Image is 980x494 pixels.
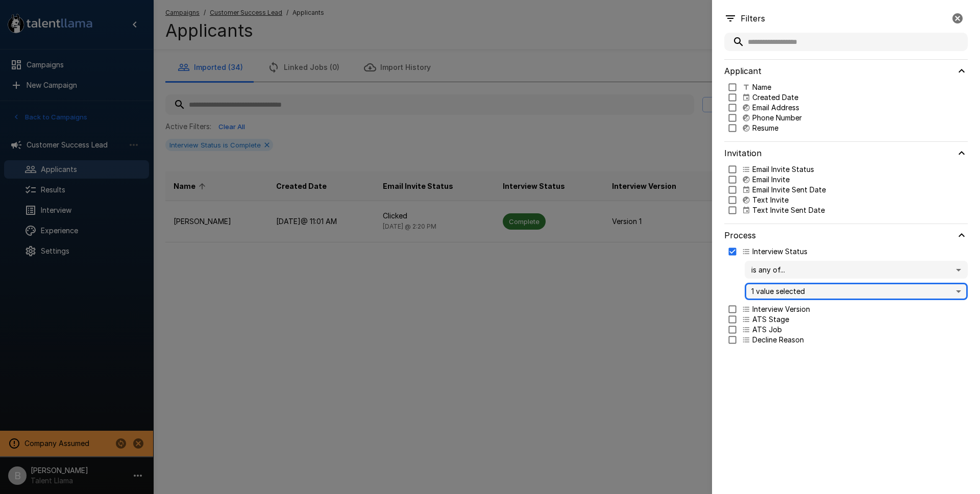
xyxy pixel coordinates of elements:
[724,146,762,160] h6: Invitation
[752,325,782,335] p: ATS Job
[752,195,789,205] p: Text Invite
[752,335,804,345] p: Decline Reason
[752,314,789,325] p: ATS Stage
[752,82,771,92] p: Name
[752,185,826,195] p: Email Invite Sent Date
[752,103,799,113] p: Email Address
[724,64,762,78] h6: Applicant
[752,113,802,123] p: Phone Number
[752,92,798,103] p: Created Date
[752,123,778,133] p: Resume
[752,175,790,185] p: Email Invite
[752,246,807,257] p: Interview Status
[752,205,825,215] p: Text Invite Sent Date
[751,264,954,275] span: is any of...
[724,228,756,242] h6: Process
[741,12,765,24] p: Filters
[752,304,810,314] p: Interview Version
[752,164,814,175] p: Email Invite Status
[751,286,954,297] p: 1 value selected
